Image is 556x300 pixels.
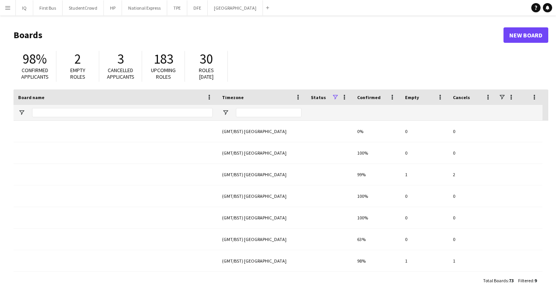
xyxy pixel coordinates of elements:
div: 0 [400,272,448,293]
input: Timezone Filter Input [236,108,302,117]
span: 3 [117,51,124,67]
div: (GMT/BST) [GEOGRAPHIC_DATA] [217,229,306,250]
div: 2 [448,164,496,185]
div: (GMT/BST) [GEOGRAPHIC_DATA] [217,207,306,228]
div: 0% [353,121,400,142]
span: 9 [534,278,537,283]
span: 73 [509,278,514,283]
div: 0 [448,185,496,207]
button: [GEOGRAPHIC_DATA] [208,0,263,15]
button: DFE [187,0,208,15]
button: Open Filter Menu [222,109,229,116]
span: Upcoming roles [151,67,176,80]
button: National Express [122,0,167,15]
div: (GMT/BST) [GEOGRAPHIC_DATA] [217,142,306,163]
button: StudentCrowd [63,0,104,15]
input: Board name Filter Input [32,108,213,117]
span: 30 [200,51,213,67]
div: 0 [448,121,496,142]
button: TPE [167,0,187,15]
div: 63% [353,229,400,250]
div: (GMT/BST) [GEOGRAPHIC_DATA] [217,185,306,207]
div: (GMT/BST) [GEOGRAPHIC_DATA] [217,272,306,293]
div: 0 [400,185,448,207]
span: 183 [154,51,173,67]
div: 0 [400,207,448,228]
div: 0 [400,229,448,250]
span: Filtered [518,278,533,283]
span: Confirmed applicants [21,67,49,80]
div: 100% [353,142,400,163]
div: 98% [353,250,400,271]
div: 1 [448,250,496,271]
h1: Boards [14,29,503,41]
div: 1 [400,250,448,271]
div: (GMT/BST) [GEOGRAPHIC_DATA] [217,121,306,142]
span: Timezone [222,94,244,100]
span: Board name [18,94,44,100]
div: : [518,273,537,288]
span: Empty roles [70,67,85,80]
div: 0 [448,207,496,228]
div: 99% [353,164,400,185]
div: 0% [353,272,400,293]
div: 100% [353,185,400,207]
div: 0 [400,142,448,163]
span: Empty [405,94,419,100]
span: Status [311,94,326,100]
div: (GMT/BST) [GEOGRAPHIC_DATA] [217,250,306,271]
span: Confirmed [357,94,381,100]
span: Cancelled applicants [107,67,134,80]
div: 0 [448,272,496,293]
span: 2 [75,51,81,67]
div: (GMT/BST) [GEOGRAPHIC_DATA] [217,164,306,185]
div: : [483,273,514,288]
a: New Board [503,27,548,43]
div: 1 [400,164,448,185]
button: HP [104,0,122,15]
span: Cancels [453,94,470,100]
button: First Bus [33,0,63,15]
div: 100% [353,207,400,228]
button: IQ [16,0,33,15]
button: Open Filter Menu [18,109,25,116]
div: 0 [400,121,448,142]
div: 0 [448,142,496,163]
div: 0 [448,229,496,250]
span: Roles [DATE] [199,67,214,80]
span: Total Boards [483,278,508,283]
span: 98% [23,51,47,67]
